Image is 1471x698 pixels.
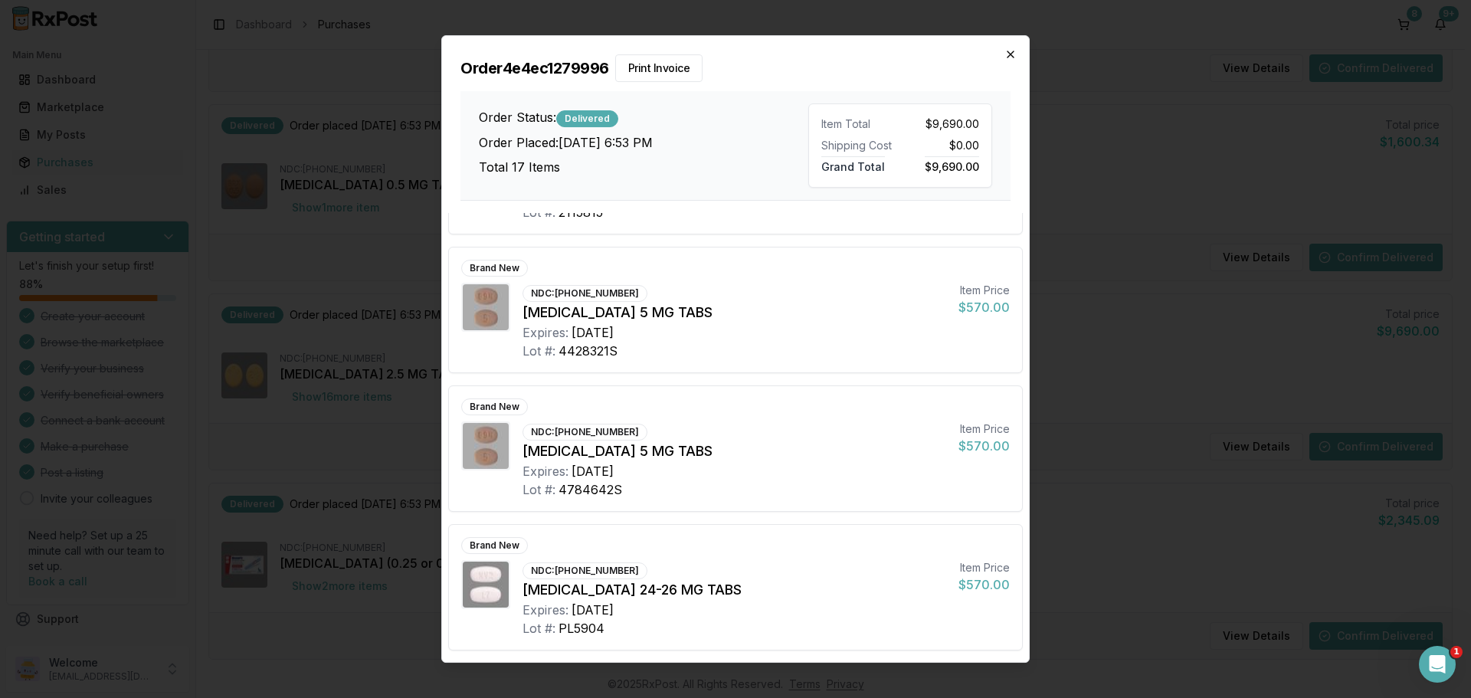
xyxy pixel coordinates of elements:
[461,537,528,554] div: Brand New
[556,110,618,127] div: Delivered
[1419,646,1456,683] iframe: Intercom live chat
[559,203,603,221] div: 2115815
[523,480,555,499] div: Lot #:
[523,601,568,619] div: Expires:
[523,342,555,360] div: Lot #:
[572,601,614,619] div: [DATE]
[523,323,568,342] div: Expires:
[958,283,1010,298] div: Item Price
[926,116,979,132] span: $9,690.00
[461,260,528,277] div: Brand New
[958,560,1010,575] div: Item Price
[615,54,703,82] button: Print Invoice
[925,156,979,173] span: $9,690.00
[523,285,647,302] div: NDC: [PHONE_NUMBER]
[523,424,647,441] div: NDC: [PHONE_NUMBER]
[559,480,622,499] div: 4784642S
[958,437,1010,455] div: $570.00
[958,575,1010,594] div: $570.00
[958,298,1010,316] div: $570.00
[523,562,647,579] div: NDC: [PHONE_NUMBER]
[463,562,509,608] img: Entresto 24-26 MG TABS
[523,462,568,480] div: Expires:
[523,302,946,323] div: [MEDICAL_DATA] 5 MG TABS
[559,342,618,360] div: 4428321S
[463,284,509,330] img: Eliquis 5 MG TABS
[523,441,946,462] div: [MEDICAL_DATA] 5 MG TABS
[572,323,614,342] div: [DATE]
[463,423,509,469] img: Eliquis 5 MG TABS
[821,138,894,153] div: Shipping Cost
[461,398,528,415] div: Brand New
[479,158,808,176] h3: Total 17 Items
[1450,646,1463,658] span: 1
[523,619,555,637] div: Lot #:
[821,116,894,132] div: Item Total
[572,462,614,480] div: [DATE]
[821,156,885,173] span: Grand Total
[958,421,1010,437] div: Item Price
[479,133,808,152] h3: Order Placed: [DATE] 6:53 PM
[479,108,808,127] h3: Order Status:
[559,619,604,637] div: PL5904
[523,579,946,601] div: [MEDICAL_DATA] 24-26 MG TABS
[906,138,979,153] div: $0.00
[523,203,555,221] div: Lot #:
[460,54,1011,82] h2: Order 4e4ec1279996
